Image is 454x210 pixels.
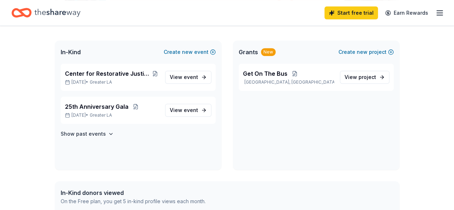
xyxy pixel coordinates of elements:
[65,112,159,118] p: [DATE] •
[61,130,114,138] button: Show past events
[164,48,216,56] button: Createnewevent
[184,74,198,80] span: event
[65,69,151,78] span: Center for Restorative Justice Works Christmas Event
[165,71,211,84] a: View event
[65,102,128,111] span: 25th Anniversary Gala
[170,73,198,81] span: View
[239,48,258,56] span: Grants
[357,48,368,56] span: new
[340,71,389,84] a: View project
[345,73,376,81] span: View
[61,130,106,138] h4: Show past events
[184,107,198,113] span: event
[324,6,378,19] a: Start free trial
[61,48,81,56] span: In-Kind
[90,112,112,118] span: Greater LA
[165,104,211,117] a: View event
[243,69,287,78] span: Get On The Bus
[243,79,334,85] p: [GEOGRAPHIC_DATA], [GEOGRAPHIC_DATA]
[338,48,394,56] button: Createnewproject
[65,79,159,85] p: [DATE] •
[381,6,432,19] a: Earn Rewards
[11,4,80,21] a: Home
[261,48,276,56] div: New
[90,79,112,85] span: Greater LA
[61,188,206,197] div: In-Kind donors viewed
[182,48,193,56] span: new
[170,106,198,115] span: View
[61,197,206,206] div: On the Free plan, you get 5 in-kind profile views each month.
[359,74,376,80] span: project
